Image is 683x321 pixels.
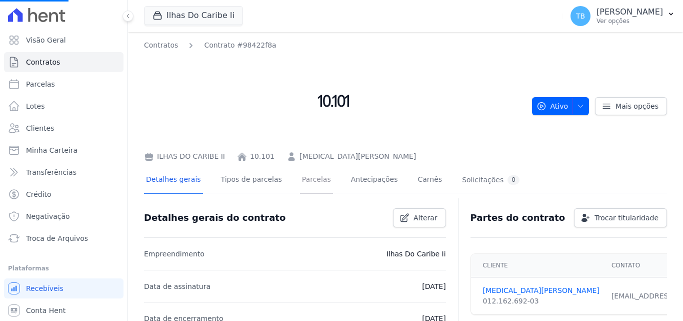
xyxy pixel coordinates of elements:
[422,280,445,292] p: [DATE]
[8,262,119,274] div: Plataformas
[349,167,400,194] a: Antecipações
[536,97,568,115] span: Ativo
[532,97,589,115] button: Ativo
[26,305,65,315] span: Conta Hent
[219,167,284,194] a: Tipos de parcelas
[26,57,60,67] span: Contratos
[4,30,123,50] a: Visão Geral
[413,213,437,223] span: Alterar
[4,228,123,248] a: Troca de Arquivos
[26,189,51,199] span: Crédito
[596,17,663,25] p: Ver opções
[144,55,524,147] h2: 10.101
[415,167,444,194] a: Carnês
[250,151,274,162] a: 10.101
[4,96,123,116] a: Lotes
[4,162,123,182] a: Transferências
[574,208,667,227] a: Trocar titularidade
[615,101,658,111] span: Mais opções
[144,6,243,25] button: Ilhas Do Caribe Ii
[26,79,55,89] span: Parcelas
[144,167,203,194] a: Detalhes gerais
[4,206,123,226] a: Negativação
[4,140,123,160] a: Minha Carteira
[470,212,565,224] h3: Partes do contrato
[26,145,77,155] span: Minha Carteira
[26,233,88,243] span: Troca de Arquivos
[596,7,663,17] p: [PERSON_NAME]
[300,167,333,194] a: Parcelas
[460,167,521,194] a: Solicitações0
[144,280,210,292] p: Data de assinatura
[4,278,123,298] a: Recebíveis
[26,123,54,133] span: Clientes
[26,101,45,111] span: Lotes
[144,40,524,51] nav: Breadcrumb
[4,52,123,72] a: Contratos
[483,285,599,296] a: [MEDICAL_DATA][PERSON_NAME]
[144,40,178,51] a: Contratos
[562,2,683,30] button: TB [PERSON_NAME] Ver opções
[483,296,599,306] div: 012.162.692-03
[144,40,276,51] nav: Breadcrumb
[144,212,285,224] h3: Detalhes gerais do contrato
[26,35,66,45] span: Visão Geral
[26,211,70,221] span: Negativação
[576,13,585,20] span: TB
[462,175,519,185] div: Solicitações
[144,151,225,162] div: ILHAS DO CARIBE II
[144,248,204,260] p: Empreendimento
[299,151,416,162] a: [MEDICAL_DATA][PERSON_NAME]
[507,175,519,185] div: 0
[471,254,605,277] th: Cliente
[204,40,276,51] a: Contrato #98422f8a
[595,97,667,115] a: Mais opções
[386,248,446,260] p: Ilhas Do Caribe Ii
[26,167,76,177] span: Transferências
[4,300,123,320] a: Conta Hent
[393,208,446,227] a: Alterar
[26,283,63,293] span: Recebíveis
[4,74,123,94] a: Parcelas
[4,184,123,204] a: Crédito
[594,213,658,223] span: Trocar titularidade
[4,118,123,138] a: Clientes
